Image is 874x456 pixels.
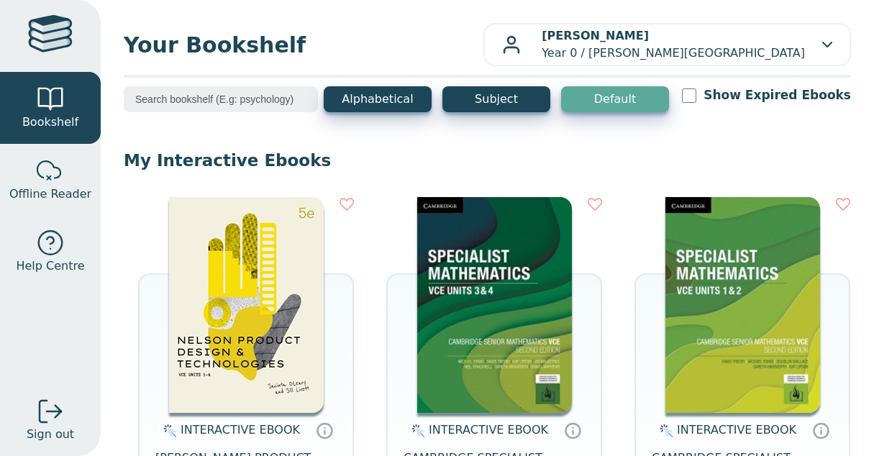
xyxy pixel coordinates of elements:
img: 7aa43072-59fa-43fd-a9ea-c89a092cf1a9.jpg [417,197,572,413]
span: Your Bookshelf [124,29,483,61]
span: Help Centre [16,257,84,275]
p: My Interactive Ebooks [124,150,851,171]
button: [PERSON_NAME]Year 0 / [PERSON_NAME][GEOGRAPHIC_DATA] [483,23,851,66]
a: Interactive eBooks are accessed online via the publisher’s portal. They contain interactive resou... [812,421,829,439]
img: c73ad0a8-978e-426c-b21c-151ed1328b9f.jpg [665,197,820,413]
img: interactive.svg [407,422,425,439]
p: Year 0 / [PERSON_NAME][GEOGRAPHIC_DATA] [542,27,805,62]
img: interactive.svg [159,422,177,439]
a: Interactive eBooks are accessed online via the publisher’s portal. They contain interactive resou... [564,421,581,439]
button: Alphabetical [324,86,432,112]
span: INTERACTIVE EBOOK [429,423,548,437]
input: Search bookshelf (E.g: psychology) [124,86,318,112]
label: Show Expired Ebooks [704,86,851,104]
span: Bookshelf [22,114,78,131]
span: Sign out [27,426,74,443]
img: interactive.svg [655,422,673,439]
a: Interactive eBooks are accessed online via the publisher’s portal. They contain interactive resou... [316,421,333,439]
span: Offline Reader [9,186,91,203]
b: [PERSON_NAME] [542,29,649,42]
button: Default [561,86,669,112]
img: 61378b36-6822-4aab-a9c6-73cab5c0ca6f.jpg [169,197,324,413]
span: INTERACTIVE EBOOK [677,423,796,437]
button: Subject [442,86,550,112]
span: INTERACTIVE EBOOK [181,423,300,437]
